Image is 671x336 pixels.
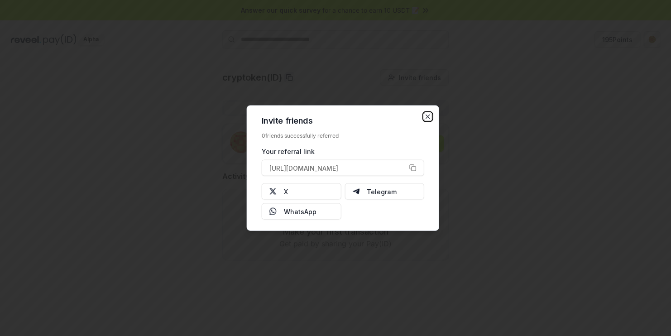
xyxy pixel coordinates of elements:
[262,147,424,156] div: Your referral link
[262,160,424,176] button: [URL][DOMAIN_NAME]
[269,188,277,195] img: X
[345,183,424,200] button: Telegram
[262,203,341,220] button: WhatsApp
[269,208,277,215] img: Whatsapp
[269,163,338,173] span: [URL][DOMAIN_NAME]
[262,132,424,139] div: 0 friends successfully referred
[352,188,359,195] img: Telegram
[262,117,424,125] h2: Invite friends
[262,183,341,200] button: X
